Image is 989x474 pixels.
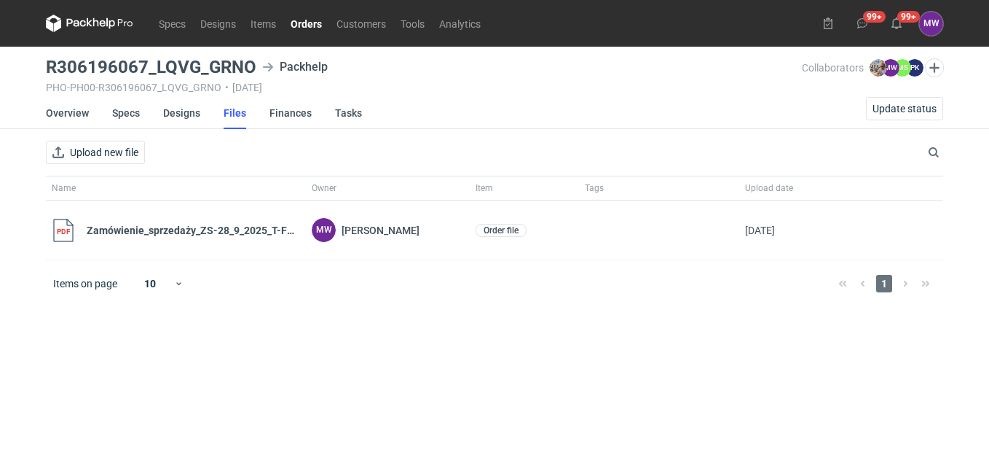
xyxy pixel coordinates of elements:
[46,82,802,93] div: PHO-PH00-R306196067_LQVG_GRNO [DATE]
[906,59,923,77] figcaption: PK
[802,62,864,74] span: Collaborators
[335,97,362,129] a: Tasks
[851,12,874,35] button: 99+
[46,97,89,129] a: Overview
[46,15,133,32] svg: Packhelp Pro
[46,141,145,164] button: Upload new file
[224,97,246,129] a: Files
[476,224,527,237] div: This file doesn't belong to any item as it has been uploaded as an order file.
[243,15,283,32] a: Items
[919,12,943,36] button: MW
[432,15,488,32] a: Analytics
[894,59,911,77] figcaption: MS
[925,144,972,161] input: Search
[329,15,393,32] a: Customers
[866,97,943,120] button: Update status
[739,201,899,260] div: [DATE]
[262,58,328,76] div: Packhelp
[476,182,493,194] span: Item
[312,218,336,242] div: Magdalena Wróblewska
[151,15,193,32] a: Specs
[52,219,300,242] div: Zamówienie_sprzedaży_ZS-28_9_2025_T-FVS_20250922__9-46-30.pdf
[193,15,243,32] a: Designs
[585,182,604,194] span: Tags
[312,218,336,242] figcaption: MW
[70,147,138,158] span: Upload new file
[163,97,200,129] a: Designs
[342,225,419,236] span: [PERSON_NAME]
[876,275,892,292] span: 1
[312,182,336,194] span: Owner
[925,58,944,77] button: Edit collaborators
[919,12,943,36] div: Magdalena Wróblewska
[112,97,140,129] a: Specs
[52,182,76,194] span: Name
[127,273,174,294] div: 10
[870,59,887,77] img: Michał Palasek
[872,104,937,114] span: Update status
[46,58,256,76] h3: R306196067_LQVG_GRNO
[885,12,908,35] button: 99+
[882,59,899,77] figcaption: MW
[269,97,312,129] a: Finances
[745,182,793,194] span: Upload date
[87,225,300,236] a: Zamówienie_sprzedaży_ZS-28_9_2025_T-FVS_20250922__9-46-30.pdf
[57,228,70,236] tspan: PDF
[53,276,117,291] span: Items on page
[393,15,432,32] a: Tools
[225,82,229,93] span: •
[283,15,329,32] a: Orders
